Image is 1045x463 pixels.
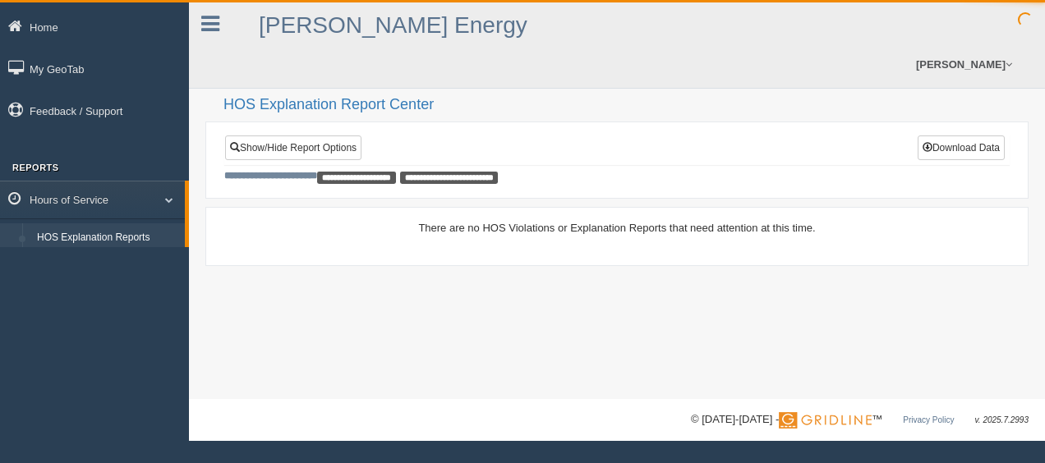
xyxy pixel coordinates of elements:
[225,135,361,160] a: Show/Hide Report Options
[224,220,1010,236] div: There are no HOS Violations or Explanation Reports that need attention at this time.
[691,411,1029,429] div: © [DATE]-[DATE] - ™
[30,223,185,253] a: HOS Explanation Reports
[903,415,954,424] a: Privacy Policy
[975,415,1029,424] span: v. 2025.7.2993
[908,41,1020,88] a: [PERSON_NAME]
[259,12,527,38] a: [PERSON_NAME] Energy
[779,412,872,429] img: Gridline
[918,135,1005,160] button: Download Data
